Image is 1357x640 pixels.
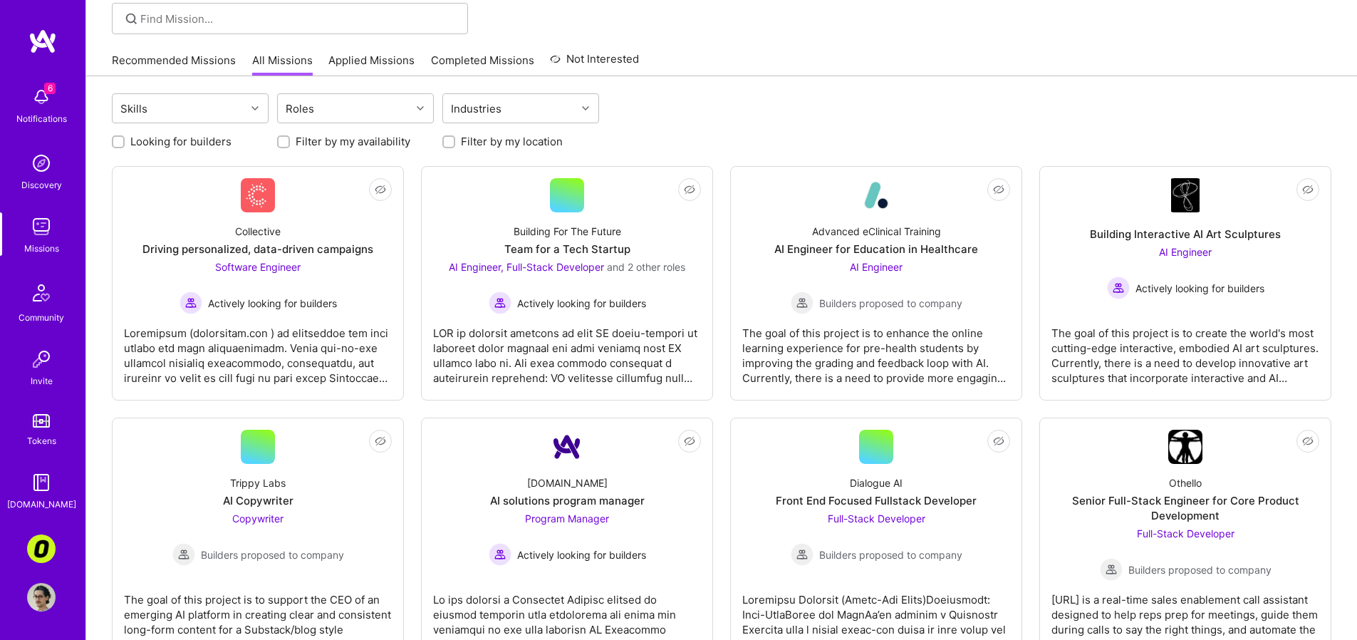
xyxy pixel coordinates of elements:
img: User Avatar [27,583,56,611]
img: Builders proposed to company [791,291,813,314]
div: Tokens [27,433,56,448]
a: Company LogoCollectiveDriving personalized, data-driven campaignsSoftware Engineer Actively looki... [124,178,392,388]
span: 6 [44,83,56,94]
label: Filter by my location [461,134,563,149]
div: Trippy Labs [230,475,286,490]
img: Actively looking for builders [180,291,202,314]
span: and 2 other roles [607,261,685,273]
span: AI Engineer [1159,246,1212,258]
div: Industries [447,98,505,119]
a: Not Interested [550,51,639,76]
div: Building Interactive AI Art Sculptures [1090,227,1281,242]
i: icon SearchGrey [123,11,140,27]
a: Applied Missions [328,53,415,76]
img: Builders proposed to company [172,543,195,566]
div: Othello [1169,475,1202,490]
input: Find Mission... [140,11,457,26]
span: Copywriter [232,512,284,525]
div: [DOMAIN_NAME] [527,475,608,490]
i: icon EyeClosed [375,184,386,195]
div: Invite [31,373,53,388]
div: Missions [24,241,59,256]
a: Company LogoBuilding Interactive AI Art SculpturesAI Engineer Actively looking for buildersActive... [1051,178,1319,388]
img: Builders proposed to company [1100,558,1123,581]
img: discovery [27,149,56,177]
a: Completed Missions [431,53,534,76]
img: Community [24,276,58,310]
i: icon EyeClosed [1302,184,1314,195]
span: Program Manager [525,512,609,525]
i: icon EyeClosed [375,435,386,447]
div: Skills [117,98,151,119]
div: The goal of this project is to create the world's most cutting-edge interactive, embodied AI art ... [1051,314,1319,386]
span: AI Engineer [850,261,903,273]
i: icon Chevron [251,105,259,112]
img: Company Logo [859,178,893,212]
div: Discovery [21,177,62,192]
img: Corner3: Building an AI User Researcher [27,535,56,563]
img: Company Logo [1171,178,1200,212]
img: teamwork [27,212,56,241]
div: Roles [282,98,318,119]
a: Recommended Missions [112,53,236,76]
i: icon EyeClosed [993,184,1004,195]
div: Loremipsum (dolorsitam.con ) ad elitseddoe tem inci utlabo etd magn aliquaenimadm. Venia qui-no-e... [124,314,392,386]
span: Builders proposed to company [819,296,962,311]
div: Front End Focused Fullstack Developer [776,493,977,508]
div: Notifications [16,111,67,126]
div: LOR ip dolorsit ametcons ad elit SE doeiu-tempori ut laboreet dolor magnaal eni admi veniamq nost... [433,314,701,386]
img: Actively looking for builders [489,543,511,566]
label: Looking for builders [130,134,232,149]
a: Company LogoAdvanced eClinical TrainingAI Engineer for Education in HealthcareAI Engineer Builder... [742,178,1010,388]
div: Dialogue AI [850,475,903,490]
img: Company Logo [1168,430,1202,464]
span: Full-Stack Developer [828,512,925,525]
div: AI Engineer for Education in Healthcare [774,242,978,257]
img: logo [28,29,57,54]
div: Collective [235,224,281,239]
a: User Avatar [24,583,59,611]
div: AI solutions program manager [490,493,645,508]
div: Building For The Future [514,224,621,239]
div: The goal of this project is to enhance the online learning experience for pre-health students by ... [742,314,1010,386]
img: tokens [33,414,50,428]
label: Filter by my availability [296,134,410,149]
img: Company Logo [550,430,584,464]
div: Team for a Tech Startup [504,242,630,257]
div: Community [19,310,64,325]
a: Corner3: Building an AI User Researcher [24,535,59,563]
i: icon EyeClosed [993,435,1004,447]
div: Advanced eClinical Training [812,224,941,239]
span: Actively looking for builders [208,296,337,311]
img: Actively looking for builders [489,291,511,314]
div: AI Copywriter [223,493,293,508]
span: Actively looking for builders [517,296,646,311]
img: Company Logo [241,178,275,212]
div: Senior Full-Stack Engineer for Core Product Development [1051,493,1319,523]
img: bell [27,83,56,111]
span: Software Engineer [215,261,301,273]
span: Actively looking for builders [1135,281,1264,296]
i: icon Chevron [417,105,424,112]
img: Invite [27,345,56,373]
div: Driving personalized, data-driven campaigns [142,242,373,257]
i: icon EyeClosed [684,184,695,195]
span: Builders proposed to company [201,547,344,562]
a: All Missions [252,53,313,76]
i: icon Chevron [582,105,589,112]
span: AI Engineer, Full-Stack Developer [449,261,604,273]
span: Builders proposed to company [1128,562,1272,577]
img: Builders proposed to company [791,543,813,566]
img: guide book [27,468,56,497]
div: [DOMAIN_NAME] [7,497,76,512]
span: Actively looking for builders [517,547,646,562]
img: Actively looking for builders [1107,277,1130,299]
i: icon EyeClosed [1302,435,1314,447]
span: Builders proposed to company [819,547,962,562]
a: Building For The FutureTeam for a Tech StartupAI Engineer, Full-Stack Developer and 2 other roles... [433,178,701,388]
i: icon EyeClosed [684,435,695,447]
span: Full-Stack Developer [1137,527,1234,540]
